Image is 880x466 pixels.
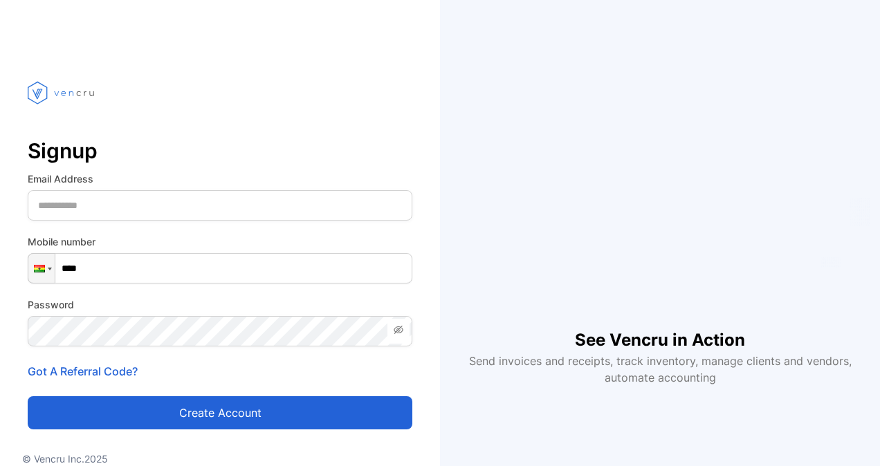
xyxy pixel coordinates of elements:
label: Mobile number [28,234,412,249]
p: Send invoices and receipts, track inventory, manage clients and vendors, automate accounting [461,353,859,386]
p: Got A Referral Code? [28,363,412,380]
iframe: YouTube video player [484,80,836,306]
button: Create account [28,396,412,429]
label: Email Address [28,171,412,186]
img: vencru logo [28,55,97,130]
label: Password [28,297,412,312]
div: Ghana: + 233 [28,254,55,283]
h1: See Vencru in Action [575,306,745,353]
p: Signup [28,134,412,167]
